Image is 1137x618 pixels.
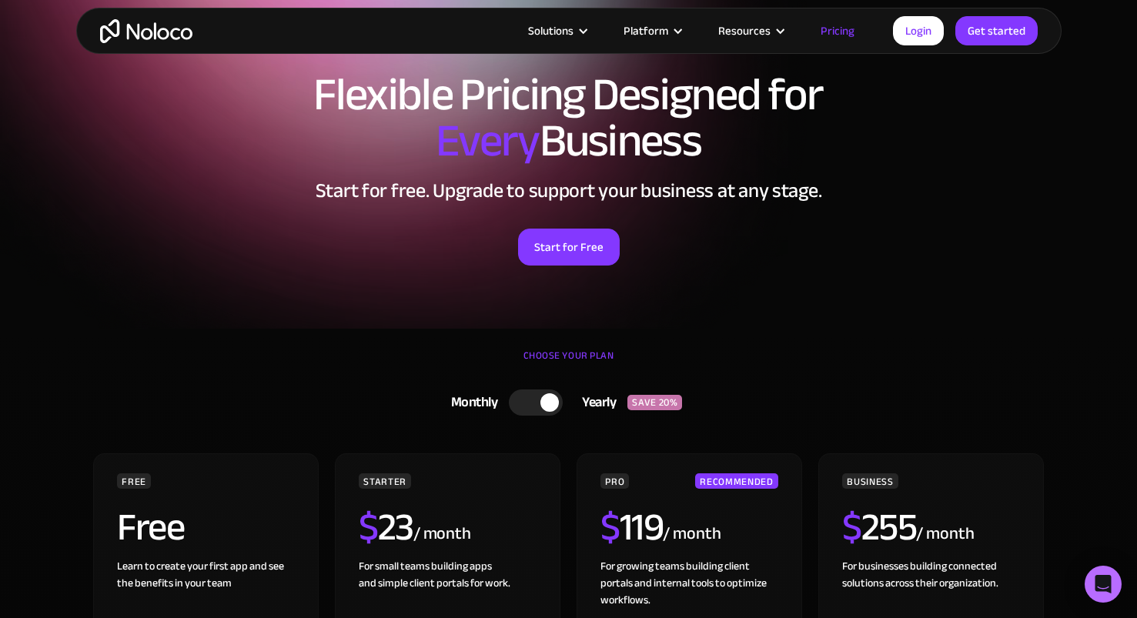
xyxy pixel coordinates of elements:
div: / month [413,522,471,546]
div: Yearly [563,391,627,414]
div: / month [916,522,974,546]
div: FREE [117,473,151,489]
h1: Flexible Pricing Designed for Business [92,72,1046,164]
h2: 255 [842,508,916,546]
div: Solutions [509,21,604,41]
span: $ [359,491,378,563]
div: SAVE 20% [627,395,682,410]
a: Login [893,16,944,45]
h2: 23 [359,508,413,546]
span: $ [842,491,861,563]
h2: Free [117,508,184,546]
a: Start for Free [518,229,620,266]
div: Resources [718,21,771,41]
div: STARTER [359,473,410,489]
span: $ [600,491,620,563]
h2: 119 [600,508,663,546]
div: CHOOSE YOUR PLAN [92,344,1046,382]
div: Solutions [528,21,574,41]
div: Monthly [432,391,510,414]
div: PRO [600,473,629,489]
a: Pricing [801,21,874,41]
div: BUSINESS [842,473,898,489]
div: Open Intercom Messenger [1085,566,1122,603]
div: Resources [699,21,801,41]
span: Every [436,98,540,184]
div: Platform [604,21,699,41]
div: / month [663,522,721,546]
a: home [100,19,192,43]
div: RECOMMENDED [695,473,778,489]
div: Platform [624,21,668,41]
h2: Start for free. Upgrade to support your business at any stage. [92,179,1046,202]
a: Get started [955,16,1038,45]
